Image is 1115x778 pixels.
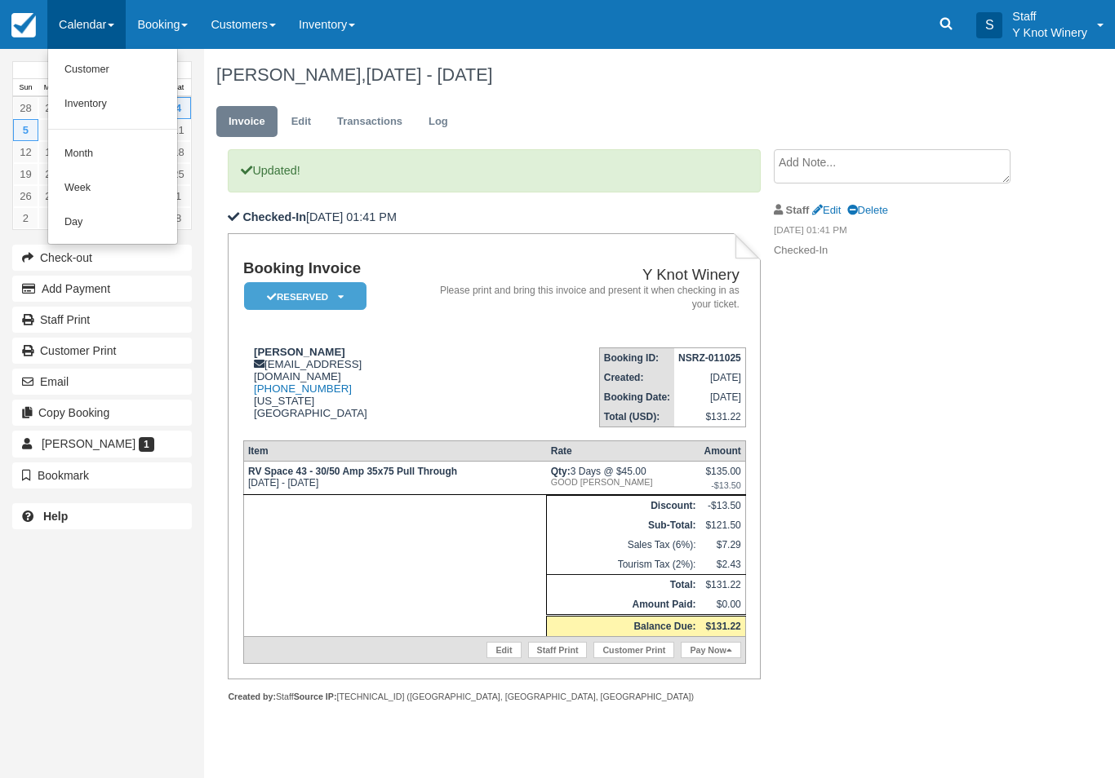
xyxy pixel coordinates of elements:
a: Week [48,171,177,206]
a: Inventory [48,87,177,122]
a: Day [48,206,177,240]
a: Customer [48,53,177,87]
a: Month [48,137,177,171]
ul: Calendar [47,49,178,245]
